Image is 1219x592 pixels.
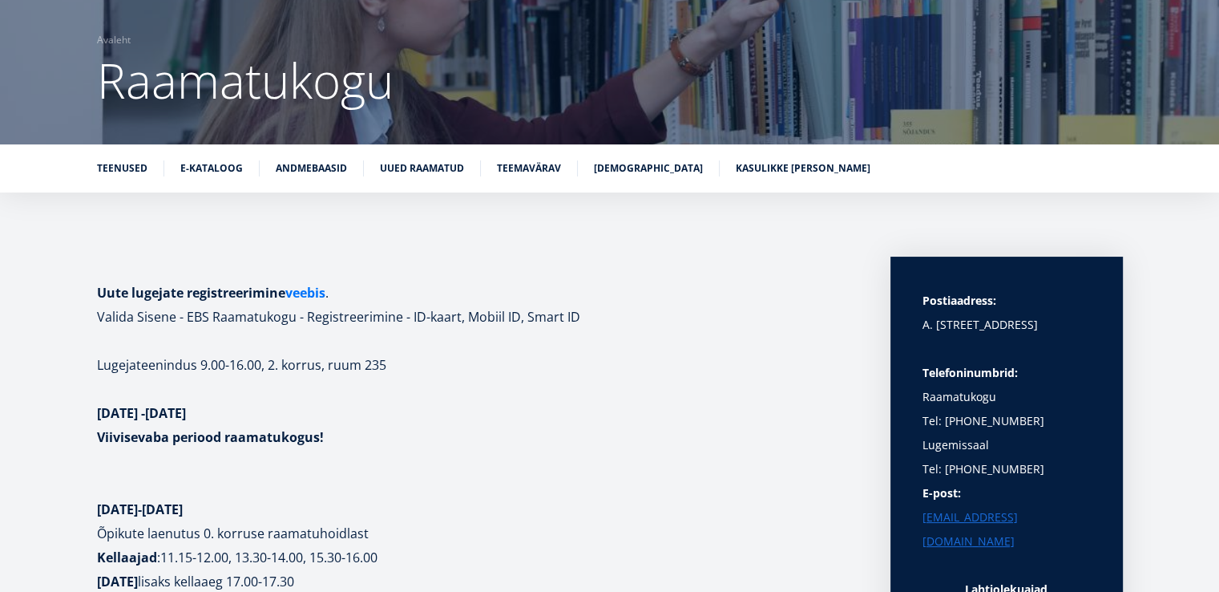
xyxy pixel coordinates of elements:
[380,160,464,176] a: Uued raamatud
[922,313,1091,337] p: A. [STREET_ADDRESS]
[138,573,294,590] b: lisaks kellaaeg 17.00-17.30
[97,573,138,590] strong: [DATE]
[97,404,186,422] strong: [DATE] -[DATE]
[922,457,1091,481] p: Tel: [PHONE_NUMBER]
[97,501,183,518] strong: [DATE]-[DATE]
[97,525,369,542] b: Õpikute laenutus 0. korruse raamatuhoidlast
[922,361,1091,409] p: Raamatukogu
[97,32,131,48] a: Avaleht
[736,160,870,176] a: Kasulikke [PERSON_NAME]
[97,284,325,302] strong: Uute lugejate registreerimine
[922,409,1091,457] p: Tel: [PHONE_NUMBER] Lugemissaal
[97,353,858,377] p: Lugejateenindus 9.00-16.00, 2. korrus, ruum 235
[497,160,561,176] a: Teemavärav
[160,549,377,566] b: 11.15-12.00, 13.30-14.00, 15.30-16.00
[922,293,996,308] strong: Postiaadress:
[922,485,961,501] strong: E-post:
[97,428,324,446] strong: Viivisevaba periood raamatukogus!
[594,160,703,176] a: [DEMOGRAPHIC_DATA]
[276,160,347,176] a: Andmebaasid
[97,281,858,329] h1: . Valida Sisene - EBS Raamatukogu - Registreerimine - ID-kaart, Mobiil ID, Smart ID
[97,47,394,113] span: Raamatukogu
[922,365,1018,380] strong: Telefoninumbrid:
[97,549,157,566] strong: Kellaajad
[180,160,243,176] a: E-kataloog
[97,160,147,176] a: Teenused
[285,281,325,305] a: veebis
[922,505,1091,553] a: [EMAIL_ADDRESS][DOMAIN_NAME]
